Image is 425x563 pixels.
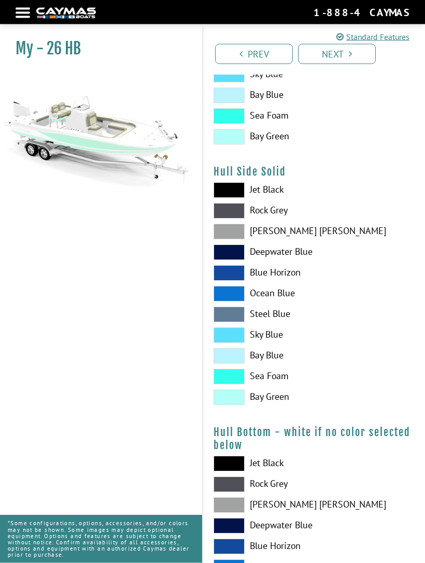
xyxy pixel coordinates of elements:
label: Jet Black [214,183,415,198]
h1: My - 26 HB [16,39,176,58]
label: Sea Foam [214,369,415,385]
label: Steel Blue [214,307,415,323]
label: Bay Green [214,129,415,145]
label: Jet Black [214,456,415,472]
h4: Hull Bottom - white if no color selected below [214,426,415,452]
label: Bay Blue [214,88,415,104]
label: Rock Grey [214,477,415,493]
label: Bay Blue [214,349,415,364]
div: 1-888-4CAYMAS [314,6,409,19]
a: Prev [215,44,293,64]
label: Blue Horizon [214,266,415,281]
label: Rock Grey [214,204,415,219]
label: Deepwater Blue [214,245,415,261]
ul: Pagination [212,42,425,64]
label: Bay Green [214,390,415,406]
label: Blue Horizon [214,539,415,555]
label: Sea Foam [214,109,415,124]
label: Ocean Blue [214,286,415,302]
label: Sky Blue [214,328,415,343]
h4: Hull Side Solid [214,166,415,179]
img: white-logo-c9c8dbefe5ff5ceceb0f0178aa75bf4bb51f6bca0971e226c86eb53dfe498488.png [36,8,96,19]
label: Sky Blue [214,67,415,83]
a: Next [298,44,376,64]
label: Deepwater Blue [214,518,415,534]
p: *Some configurations, options, accessories, and/or colors may not be shown. Some images may depic... [8,515,194,563]
label: [PERSON_NAME] [PERSON_NAME] [214,498,415,513]
label: [PERSON_NAME] [PERSON_NAME] [214,224,415,240]
a: Standard Features [336,31,409,43]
